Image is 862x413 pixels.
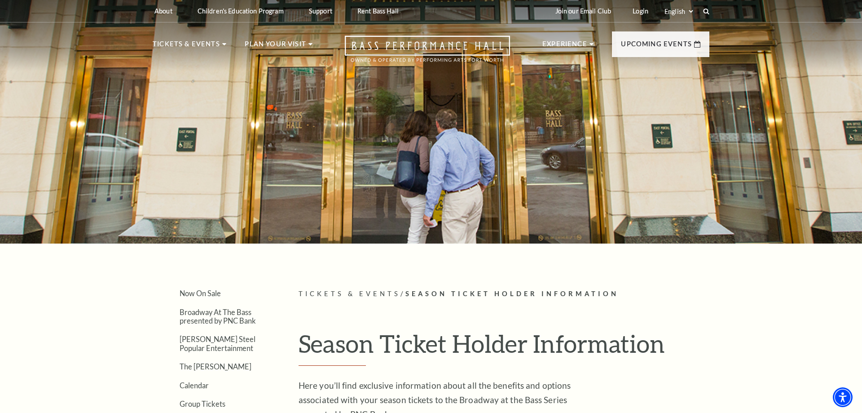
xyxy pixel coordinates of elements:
[180,362,251,371] a: The [PERSON_NAME]
[153,39,220,55] p: Tickets & Events
[154,7,172,15] p: About
[180,308,256,325] a: Broadway At The Bass presented by PNC Bank
[245,39,306,55] p: Plan Your Visit
[180,381,209,390] a: Calendar
[299,290,400,298] span: Tickets & Events
[357,7,399,15] p: Rent Bass Hall
[299,329,709,366] h1: Season Ticket Holder Information
[663,7,695,16] select: Select:
[180,335,255,352] a: [PERSON_NAME] Steel Popular Entertainment
[833,387,853,407] div: Accessibility Menu
[198,7,284,15] p: Children's Education Program
[309,7,332,15] p: Support
[180,400,225,408] a: Group Tickets
[621,39,692,55] p: Upcoming Events
[299,289,709,300] p: /
[405,290,619,298] span: Season Ticket Holder Information
[180,289,221,298] a: Now On Sale
[542,39,587,55] p: Experience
